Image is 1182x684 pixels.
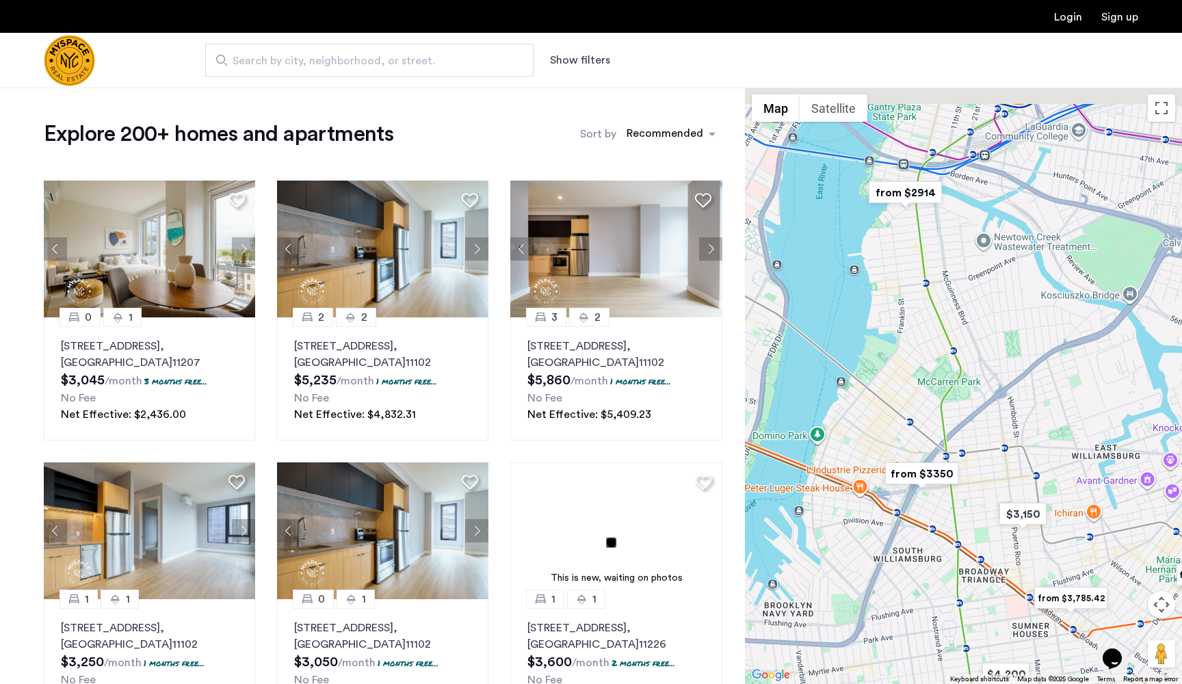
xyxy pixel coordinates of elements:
input: Apartment Search [205,44,534,77]
span: 1 [85,591,89,607]
span: Map data ©2025 Google [1017,676,1089,683]
button: Next apartment [232,237,255,261]
p: 1 months free... [610,376,671,387]
button: Previous apartment [44,237,67,261]
span: $3,250 [61,655,104,669]
img: logo [44,35,95,86]
span: 1 [126,591,130,607]
span: $5,860 [527,373,570,387]
span: 1 [592,591,596,607]
button: Keyboard shortcuts [950,674,1009,684]
a: Cazamio Logo [44,35,95,86]
span: 3 [551,309,557,326]
button: Map camera controls [1148,591,1175,618]
sub: /month [570,376,608,386]
p: 2 months free... [612,657,675,669]
p: 1 months free... [376,376,437,387]
p: [STREET_ADDRESS] 11102 [294,338,471,371]
span: $5,235 [294,373,337,387]
img: Google [748,666,793,684]
a: Open this area in Google Maps (opens a new window) [748,666,793,684]
a: Terms (opens in new tab) [1097,674,1115,684]
sub: /month [337,376,374,386]
button: Show satellite imagery [800,94,867,122]
img: 1997_638519968035243270.png [277,462,489,599]
span: 1 [551,591,555,607]
a: 22[STREET_ADDRESS], [GEOGRAPHIC_DATA]111021 months free...No FeeNet Effective: $4,832.31 [277,317,488,440]
a: 01[STREET_ADDRESS], [GEOGRAPHIC_DATA]112073 months free...No FeeNet Effective: $2,436.00 [44,317,255,440]
p: 3 months free... [144,376,207,387]
span: 1 [362,591,366,607]
div: This is new, waiting on photos [517,571,715,586]
div: Recommended [625,125,703,145]
button: Next apartment [232,519,255,542]
a: Registration [1101,12,1138,23]
span: 0 [85,309,92,326]
sub: /month [105,376,142,386]
button: Show or hide filters [550,52,610,68]
sub: /month [104,657,142,668]
ng-select: sort-apartment [620,122,722,146]
span: $3,045 [61,373,105,387]
p: [STREET_ADDRESS] 11102 [61,620,238,653]
img: 1997_638519001096654587.png [44,181,256,317]
button: Next apartment [465,237,488,261]
label: Sort by [580,126,616,142]
img: 1997_638519968035243270.png [277,181,489,317]
button: Next apartment [699,237,722,261]
a: Login [1054,12,1082,23]
span: 1 [129,309,133,326]
div: from $3,785.42 [1029,583,1113,614]
span: 2 [318,309,324,326]
img: 1997_638519966982966758.png [44,462,256,599]
span: Net Effective: $2,436.00 [61,409,186,420]
a: Report a map error [1123,674,1178,684]
h1: Explore 200+ homes and apartments [44,120,393,148]
p: 1 months free... [144,657,205,669]
div: from $3350 [880,458,964,489]
button: Previous apartment [510,237,534,261]
p: [STREET_ADDRESS] 11102 [294,620,471,653]
span: $3,600 [527,655,572,669]
p: [STREET_ADDRESS] 11207 [61,338,238,371]
div: $3,150 [994,499,1052,529]
span: No Fee [61,393,96,404]
span: 2 [361,309,367,326]
button: Drag Pegman onto the map to open Street View [1148,640,1175,668]
a: This is new, waiting on photos [510,462,722,599]
span: Search by city, neighborhood, or street. [233,53,495,69]
img: 3.gif [510,462,722,599]
p: [STREET_ADDRESS] 11102 [527,338,705,371]
sub: /month [572,657,609,668]
div: from $2914 [863,177,947,208]
p: 1 months free... [378,657,438,669]
img: 1997_638519968069068022.png [510,181,722,317]
button: Toggle fullscreen view [1148,94,1175,122]
button: Previous apartment [44,519,67,542]
button: Show street map [752,94,800,122]
span: No Fee [527,393,562,404]
span: No Fee [294,393,329,404]
span: 2 [594,309,601,326]
button: Next apartment [465,519,488,542]
a: 32[STREET_ADDRESS], [GEOGRAPHIC_DATA]111021 months free...No FeeNet Effective: $5,409.23 [510,317,722,440]
sub: /month [338,657,376,668]
button: Previous apartment [277,519,300,542]
span: $3,050 [294,655,338,669]
button: Previous apartment [277,237,300,261]
span: Net Effective: $5,409.23 [527,409,651,420]
iframe: chat widget [1097,629,1141,670]
span: Net Effective: $4,832.31 [294,409,416,420]
span: 0 [318,591,325,607]
p: [STREET_ADDRESS] 11226 [527,620,705,653]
